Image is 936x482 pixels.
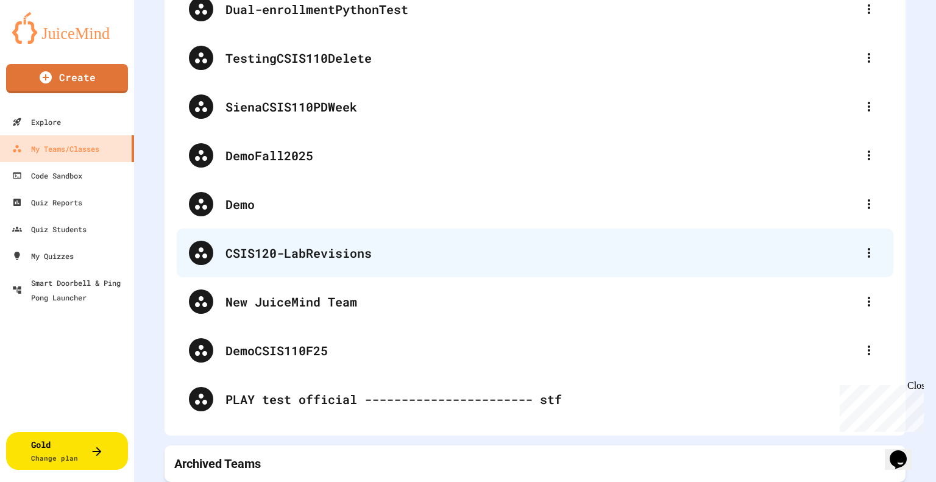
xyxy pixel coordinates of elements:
[177,277,893,326] div: New JuiceMind Team
[177,326,893,375] div: DemoCSIS110F25
[31,453,78,463] span: Change plan
[835,380,924,432] iframe: chat widget
[225,49,857,67] div: TestingCSIS110Delete
[225,341,857,360] div: DemoCSIS110F25
[12,12,122,44] img: logo-orange.svg
[12,141,99,156] div: My Teams/Classes
[177,82,893,131] div: SienaCSIS110PDWeek
[12,275,129,305] div: Smart Doorbell & Ping Pong Launcher
[225,390,881,408] div: PLAY test official ----------------------- stf
[225,292,857,311] div: New JuiceMind Team
[177,131,893,180] div: DemoFall2025
[885,433,924,470] iframe: chat widget
[225,97,857,116] div: SienaCSIS110PDWeek
[225,146,857,165] div: DemoFall2025
[225,244,857,262] div: CSIS120-LabRevisions
[177,34,893,82] div: TestingCSIS110Delete
[177,229,893,277] div: CSIS120-LabRevisions
[12,195,82,210] div: Quiz Reports
[177,180,893,229] div: Demo
[12,168,82,183] div: Code Sandbox
[174,455,261,472] p: Archived Teams
[225,195,857,213] div: Demo
[12,249,74,263] div: My Quizzes
[6,432,128,470] button: GoldChange plan
[31,438,78,464] div: Gold
[6,64,128,93] a: Create
[12,115,61,129] div: Explore
[12,222,87,236] div: Quiz Students
[5,5,84,77] div: Chat with us now!Close
[177,375,893,424] div: PLAY test official ----------------------- stf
